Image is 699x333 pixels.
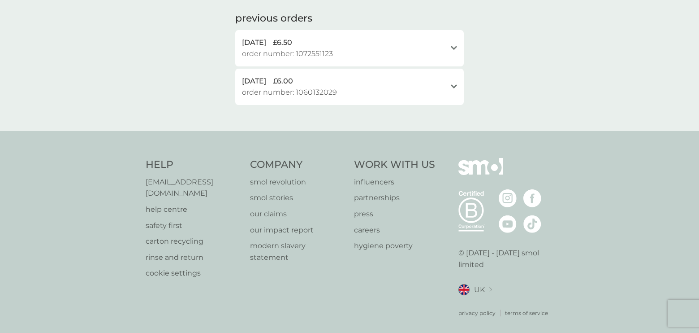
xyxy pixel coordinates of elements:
[458,309,496,317] a: privacy policy
[354,158,435,172] h4: Work With Us
[458,158,503,188] img: smol
[523,189,541,207] img: visit the smol Facebook page
[458,284,470,295] img: UK flag
[146,252,241,263] a: rinse and return
[458,247,554,270] p: © [DATE] - [DATE] smol limited
[146,236,241,247] a: carton recycling
[146,220,241,232] a: safety first
[146,267,241,279] a: cookie settings
[250,176,345,188] a: smol revolution
[273,37,292,48] span: £6.50
[146,176,241,199] a: [EMAIL_ADDRESS][DOMAIN_NAME]
[499,189,517,207] img: visit the smol Instagram page
[489,287,492,292] img: select a new location
[474,284,485,296] span: UK
[250,224,345,236] a: our impact report
[235,12,312,26] h2: previous orders
[523,215,541,233] img: visit the smol Tiktok page
[354,224,435,236] a: careers
[505,309,548,317] a: terms of service
[354,240,435,252] a: hygiene poverty
[354,192,435,204] a: partnerships
[242,37,266,48] span: [DATE]
[242,75,266,87] span: [DATE]
[250,208,345,220] a: our claims
[146,204,241,215] a: help centre
[273,75,293,87] span: £6.00
[242,48,333,60] span: order number: 1072551123
[242,87,337,98] span: order number: 1060132029
[146,158,241,172] h4: Help
[250,192,345,204] a: smol stories
[354,176,435,188] a: influencers
[354,208,435,220] a: press
[499,215,517,233] img: visit the smol Youtube page
[250,158,345,172] h4: Company
[250,240,345,263] a: modern slavery statement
